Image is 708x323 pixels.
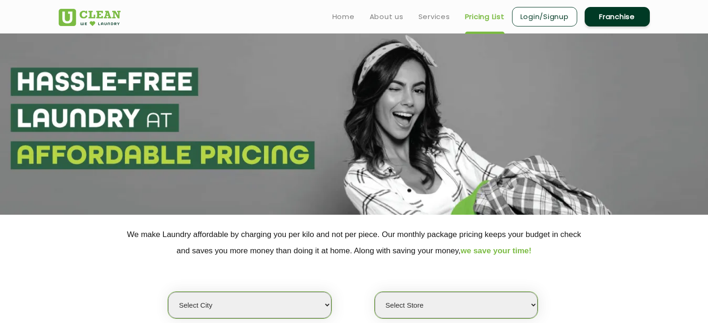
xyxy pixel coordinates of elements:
img: UClean Laundry and Dry Cleaning [59,9,121,26]
p: We make Laundry affordable by charging you per kilo and not per piece. Our monthly package pricin... [59,226,650,259]
a: Services [418,11,450,22]
a: Pricing List [465,11,505,22]
a: Franchise [585,7,650,26]
a: About us [370,11,404,22]
a: Login/Signup [512,7,577,26]
a: Home [332,11,355,22]
span: we save your time! [461,246,532,255]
